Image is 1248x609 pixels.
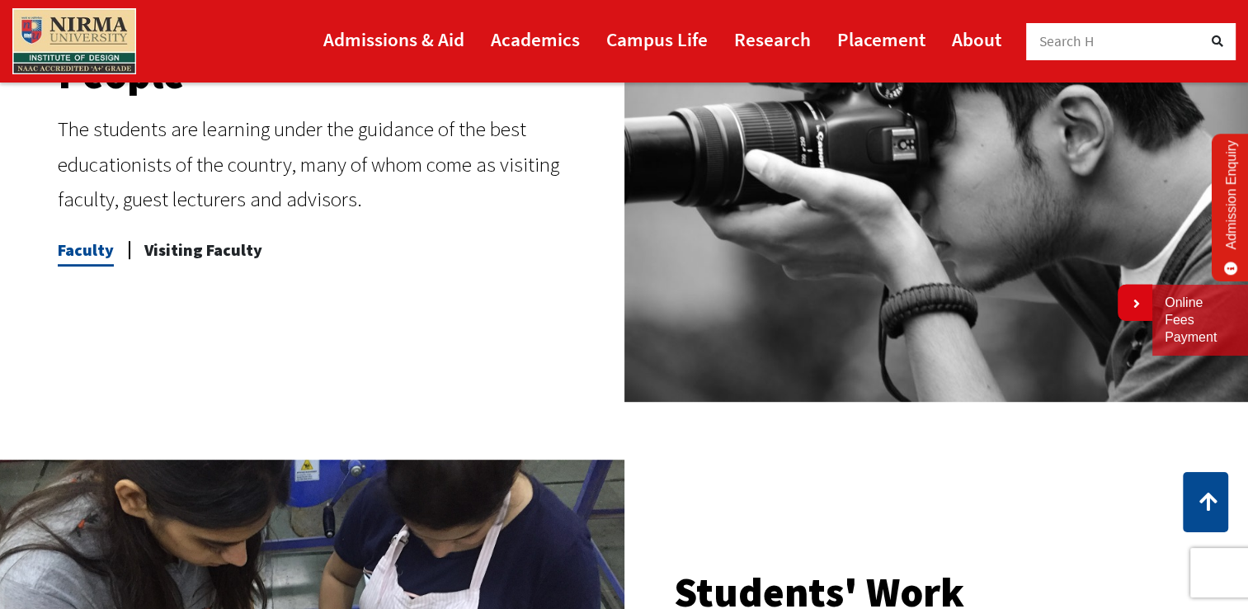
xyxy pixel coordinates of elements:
a: Placement [837,21,925,58]
span: Search H [1039,32,1095,50]
a: About [952,21,1001,58]
a: Online Fees Payment [1165,295,1236,346]
div: The students are learning under the guidance of the best educationists of the country, many of wh... [58,111,600,217]
a: Admissions & Aid [323,21,464,58]
h2: People [58,54,600,95]
img: main_logo [12,8,136,74]
a: Visiting Faculty [144,234,262,267]
a: Research [734,21,811,58]
a: Faculty [58,234,114,267]
a: Academics [491,21,580,58]
a: Campus Life [606,21,708,58]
